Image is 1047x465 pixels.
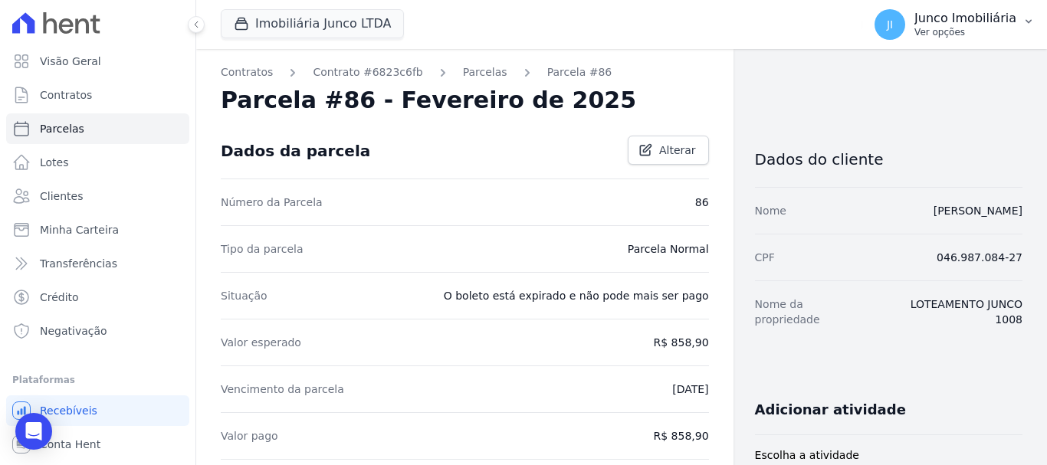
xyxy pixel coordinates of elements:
button: JI Junco Imobiliária Ver opções [862,3,1047,46]
a: Parcelas [6,113,189,144]
dt: Nome [755,203,786,218]
span: Lotes [40,155,69,170]
dd: R$ 858,90 [654,428,709,444]
span: Minha Carteira [40,222,119,237]
dt: Vencimento da parcela [221,381,344,397]
a: Crédito [6,282,189,313]
span: Conta Hent [40,437,100,452]
p: Junco Imobiliária [914,11,1016,26]
a: Alterar [628,136,709,165]
span: Parcelas [40,121,84,136]
dt: CPF [755,250,775,265]
a: Lotes [6,147,189,178]
a: Contratos [6,80,189,110]
span: Recebíveis [40,403,97,418]
a: Negativação [6,316,189,346]
a: Visão Geral [6,46,189,77]
a: Conta Hent [6,429,189,460]
h3: Dados do cliente [755,150,1022,169]
span: Crédito [40,290,79,305]
a: [PERSON_NAME] [934,205,1022,217]
dt: Valor pago [221,428,278,444]
span: Transferências [40,256,117,271]
dd: Parcela Normal [628,241,709,257]
dd: LOTEAMENTO JUNCO 1008 [882,296,1022,327]
h3: Adicionar atividade [755,401,906,419]
h2: Parcela #86 - Fevereiro de 2025 [221,87,636,114]
a: Transferências [6,248,189,279]
div: Plataformas [12,371,183,389]
a: Parcelas [463,64,507,80]
span: Visão Geral [40,54,101,69]
dd: R$ 858,90 [654,335,709,350]
nav: Breadcrumb [221,64,709,80]
a: Parcela #86 [547,64,612,80]
dt: Número da Parcela [221,195,323,210]
span: JI [887,19,893,30]
dd: 046.987.084-27 [937,250,1022,265]
dt: Tipo da parcela [221,241,304,257]
button: Imobiliária Junco LTDA [221,9,404,38]
a: Contratos [221,64,273,80]
span: Contratos [40,87,92,103]
a: Clientes [6,181,189,211]
dt: Nome da propriedade [755,296,870,327]
dt: Valor esperado [221,335,301,350]
a: Recebíveis [6,395,189,426]
dd: [DATE] [672,381,708,397]
span: Clientes [40,188,83,204]
dd: O boleto está expirado e não pode mais ser pago [444,288,709,303]
div: Open Intercom Messenger [15,413,52,450]
span: Negativação [40,323,107,339]
dd: 86 [695,195,709,210]
a: Minha Carteira [6,214,189,245]
dt: Situação [221,288,267,303]
p: Ver opções [914,26,1016,38]
span: Alterar [659,142,696,158]
div: Dados da parcela [221,142,370,160]
label: Escolha a atividade [755,447,1022,463]
a: Contrato #6823c6fb [313,64,422,80]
